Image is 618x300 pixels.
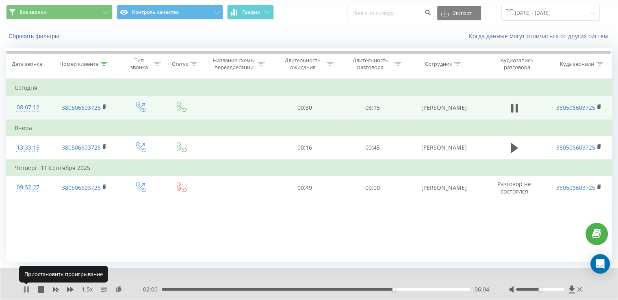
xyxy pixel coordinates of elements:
div: Open Intercom Messenger [590,254,610,274]
span: 06:04 [474,285,489,293]
div: Приостановить проигрывание [19,266,108,282]
td: [PERSON_NAME] [406,136,482,160]
td: [PERSON_NAME] [406,96,482,120]
a: 380506603725 [556,143,595,151]
div: 13:33:15 [15,140,41,156]
span: Разговор не состоялся [497,180,531,195]
td: 00:30 [271,96,338,120]
div: Номер клиента [59,61,98,67]
div: Аудиозапись разговора [490,57,543,71]
div: Тип звонка [127,57,152,71]
td: Вчера [7,120,612,136]
td: [PERSON_NAME] [406,176,482,200]
a: 380506603725 [556,104,595,111]
span: 1.5 x [82,285,93,293]
span: График [242,9,260,15]
td: 00:45 [338,136,406,160]
div: Длительность разговора [349,57,392,71]
button: Сбросить фильтры [6,33,63,40]
a: Когда данные могут отличаться от других систем [469,32,612,40]
div: Длительность ожидания [281,57,325,71]
button: Экспорт [437,6,481,20]
button: График [227,5,274,20]
td: 00:00 [338,176,406,200]
button: Все звонки [6,5,113,20]
td: 00:49 [271,176,338,200]
td: 08:15 [338,96,406,120]
button: Контроль качество [117,5,223,20]
span: - 02:00 [141,285,162,293]
a: 380506603725 [556,184,595,191]
a: 380506603725 [62,104,101,111]
span: Все звонки [20,9,47,15]
div: Название схемы переадресации [212,57,256,71]
div: Сотрудник [425,61,452,67]
div: 08:07:12 [15,100,41,115]
td: 00:16 [271,136,338,160]
div: Accessibility label [538,288,542,291]
a: 380506603725 [62,143,101,151]
div: Дата звонка [12,61,42,67]
div: Куда звонили [560,61,594,67]
td: Четверг, 11 Сентября 2025 [7,160,612,176]
td: Сегодня [7,80,612,96]
input: Поиск по номеру [347,6,433,20]
div: Accessibility label [392,288,395,291]
div: Статус [172,61,188,67]
div: 09:52:27 [15,180,41,196]
a: 380506603725 [62,184,101,191]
